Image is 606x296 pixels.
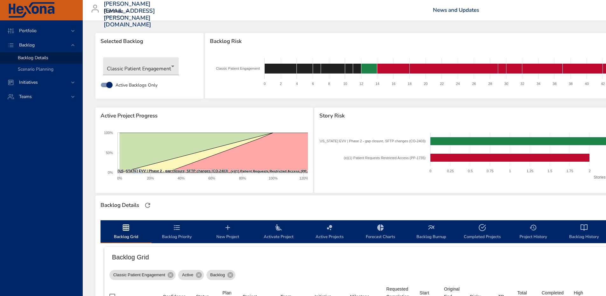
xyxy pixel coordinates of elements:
[601,82,605,86] text: 42
[239,176,246,180] text: 80%
[14,94,37,100] span: Teams
[553,82,556,86] text: 36
[104,131,113,135] text: 100%
[14,79,43,85] span: Initiatives
[456,82,460,86] text: 24
[408,82,412,86] text: 18
[18,55,48,61] span: Backlog Details
[143,201,152,210] button: Refresh Page
[468,169,472,173] text: 0.5
[488,82,492,86] text: 28
[109,270,176,280] div: Classic Patient Engagement
[296,82,298,86] text: 4
[520,82,524,86] text: 32
[537,82,540,86] text: 34
[108,171,113,174] text: 0%
[104,224,148,241] span: Backlog Grid
[231,169,317,173] text: (e)(1) Patient Requests Restricted Access (PP-1735)
[101,113,308,119] span: Active Project Progress
[312,82,314,86] text: 6
[155,224,199,241] span: Backlog Priority
[269,176,278,180] text: 100%
[308,224,351,241] span: Active Projects
[103,57,179,75] div: Classic Patient Engagement
[585,82,589,86] text: 40
[178,270,204,280] div: Active
[433,6,479,14] a: News and Updates
[343,82,347,86] text: 10
[206,272,229,278] span: Backlog
[117,176,122,180] text: 0%
[509,169,511,173] text: 1
[562,224,606,241] span: Backlog History
[216,67,260,70] text: Classic Patient Engagement
[566,169,573,173] text: 1.75
[14,42,40,48] span: Backlog
[18,66,53,72] span: Scenario Planning
[447,169,454,173] text: 0.25
[526,169,533,173] text: 1.25
[424,82,428,86] text: 20
[118,169,228,173] text: [US_STATE] EVV | Phase 2 - gap closure, SFTP changes (CO-2403)
[104,6,131,17] div: Raintree
[589,169,591,173] text: 2
[101,38,199,45] span: Selected Backlog
[594,175,605,180] text: Stories
[504,82,508,86] text: 30
[280,82,282,86] text: 2
[487,169,493,173] text: 0.75
[299,176,308,180] text: 120%
[14,28,42,34] span: Portfolio
[461,224,504,241] span: Completed Projects
[206,270,235,280] div: Backlog
[106,151,113,155] text: 50%
[8,2,55,18] img: Hexona
[392,82,395,86] text: 16
[264,82,266,86] text: 0
[472,82,476,86] text: 26
[359,224,402,241] span: Forecast Charts
[512,224,555,241] span: Project History
[440,82,444,86] text: 22
[410,224,453,241] span: Backlog Burnup
[147,176,154,180] text: 20%
[569,82,573,86] text: 38
[375,82,379,86] text: 14
[109,272,169,278] span: Classic Patient Engagement
[178,176,185,180] text: 40%
[104,1,155,28] h3: [PERSON_NAME][EMAIL_ADDRESS][PERSON_NAME][DOMAIN_NAME]
[344,156,426,160] text: (e)(1) Patient Requests Restricted Access (PP-1735)
[319,139,426,143] text: [US_STATE] EVV | Phase 2 - gap closure, SFTP changes (CO-2403)
[208,176,215,180] text: 60%
[257,224,300,241] span: Activate Project
[99,200,141,210] div: Backlog Details
[178,272,197,278] span: Active
[206,224,249,241] span: New Project
[429,169,431,173] text: 0
[328,82,330,86] text: 8
[359,82,363,86] text: 12
[547,169,552,173] text: 1.5
[115,82,157,88] span: Active Backlogs Only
